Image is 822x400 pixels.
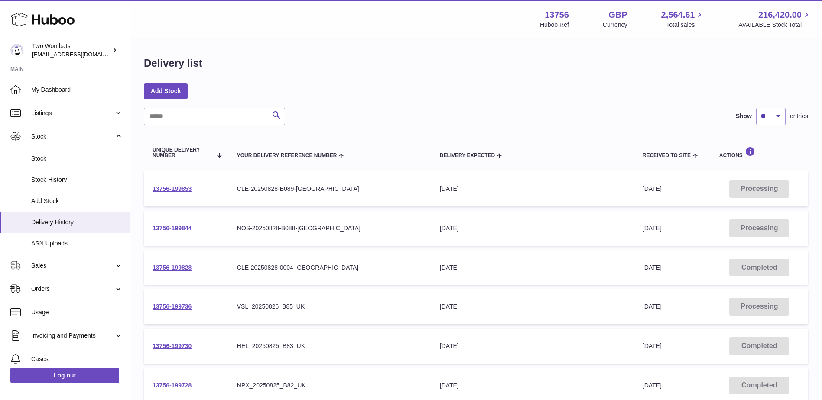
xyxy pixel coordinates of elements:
div: NPX_20250825_B82_UK [237,381,422,390]
div: CLE-20250828-0004-[GEOGRAPHIC_DATA] [237,264,422,272]
strong: 13756 [545,9,569,21]
span: [EMAIL_ADDRESS][DOMAIN_NAME] [32,51,127,58]
span: [DATE] [643,382,662,389]
a: 13756-199736 [153,303,192,310]
div: CLE-20250828-B089-[GEOGRAPHIC_DATA] [237,185,422,193]
strong: GBP [608,9,627,21]
div: [DATE] [440,264,625,272]
span: [DATE] [643,225,662,232]
div: Huboo Ref [540,21,569,29]
span: [DATE] [643,185,662,192]
span: AVAILABLE Stock Total [738,21,812,29]
div: VSL_20250826_B85_UK [237,303,422,311]
div: [DATE] [440,224,625,232]
span: Delivery Expected [440,153,495,158]
span: entries [790,112,808,120]
span: My Dashboard [31,86,123,94]
a: 216,420.00 AVAILABLE Stock Total [738,9,812,29]
span: Total sales [666,21,705,29]
span: Stock [31,132,114,141]
a: 13756-199728 [153,382,192,389]
span: Cases [31,355,123,363]
span: Unique Delivery Number [153,147,212,158]
a: 2,564.61 Total sales [661,9,705,29]
span: Your Delivery Reference Number [237,153,337,158]
a: Add Stock [144,83,188,99]
div: [DATE] [440,342,625,350]
span: Usage [31,308,123,316]
span: Stock History [31,176,123,184]
span: Add Stock [31,197,123,205]
div: [DATE] [440,381,625,390]
div: NOS-20250828-B088-[GEOGRAPHIC_DATA] [237,224,422,232]
a: 13756-199730 [153,342,192,349]
label: Show [736,112,752,120]
div: HEL_20250825_B83_UK [237,342,422,350]
div: [DATE] [440,185,625,193]
div: [DATE] [440,303,625,311]
span: 2,564.61 [661,9,695,21]
span: 216,420.00 [758,9,802,21]
a: 13756-199844 [153,225,192,232]
span: Invoicing and Payments [31,332,114,340]
img: internalAdmin-13756@internal.huboo.com [10,44,23,57]
span: ASN Uploads [31,239,123,248]
a: 13756-199828 [153,264,192,271]
div: Currency [603,21,627,29]
div: Two Wombats [32,42,110,58]
span: [DATE] [643,342,662,349]
h1: Delivery list [144,56,202,70]
span: Sales [31,261,114,270]
span: [DATE] [643,303,662,310]
span: Received to Site [643,153,691,158]
a: 13756-199853 [153,185,192,192]
span: [DATE] [643,264,662,271]
span: Listings [31,109,114,117]
span: Stock [31,155,123,163]
div: Actions [719,147,799,158]
span: Delivery History [31,218,123,226]
span: Orders [31,285,114,293]
a: Log out [10,368,119,383]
